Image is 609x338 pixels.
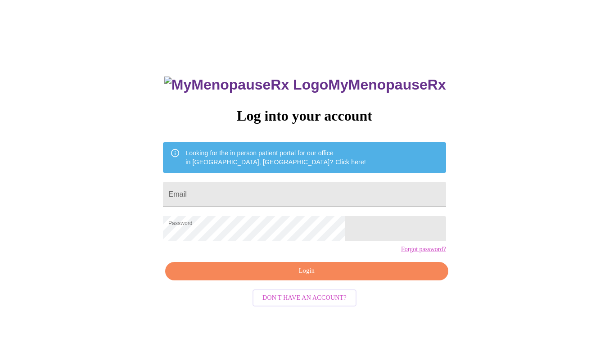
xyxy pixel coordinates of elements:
a: Forgot password? [401,246,446,253]
span: Login [176,266,438,277]
button: Don't have an account? [253,289,356,307]
h3: Log into your account [163,108,446,124]
button: Login [165,262,448,280]
div: Looking for the in person patient portal for our office in [GEOGRAPHIC_DATA], [GEOGRAPHIC_DATA]? [185,145,366,170]
img: MyMenopauseRx Logo [164,77,328,93]
a: Click here! [335,158,366,166]
a: Don't have an account? [250,293,359,301]
h3: MyMenopauseRx [164,77,446,93]
span: Don't have an account? [262,293,347,304]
